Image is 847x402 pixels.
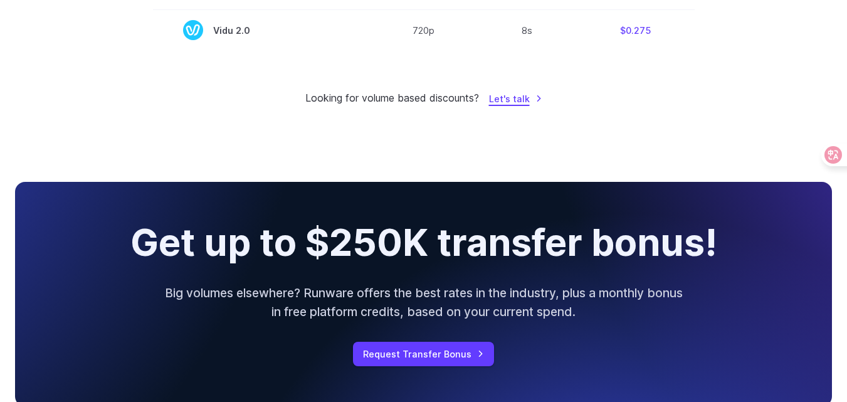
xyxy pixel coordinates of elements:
[489,92,542,106] a: Let's talk
[353,342,494,366] a: Request Transfer Bonus
[577,10,695,51] td: $0.275
[183,20,340,40] span: Vidu 2.0
[130,222,717,263] h2: Get up to $250K transfer bonus!
[370,10,478,51] td: 720p
[305,90,479,107] small: Looking for volume based discounts?
[163,283,685,322] p: Big volumes elsewhere? Runware offers the best rates in the industry, plus a monthly bonus in fre...
[478,10,577,51] td: 8s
